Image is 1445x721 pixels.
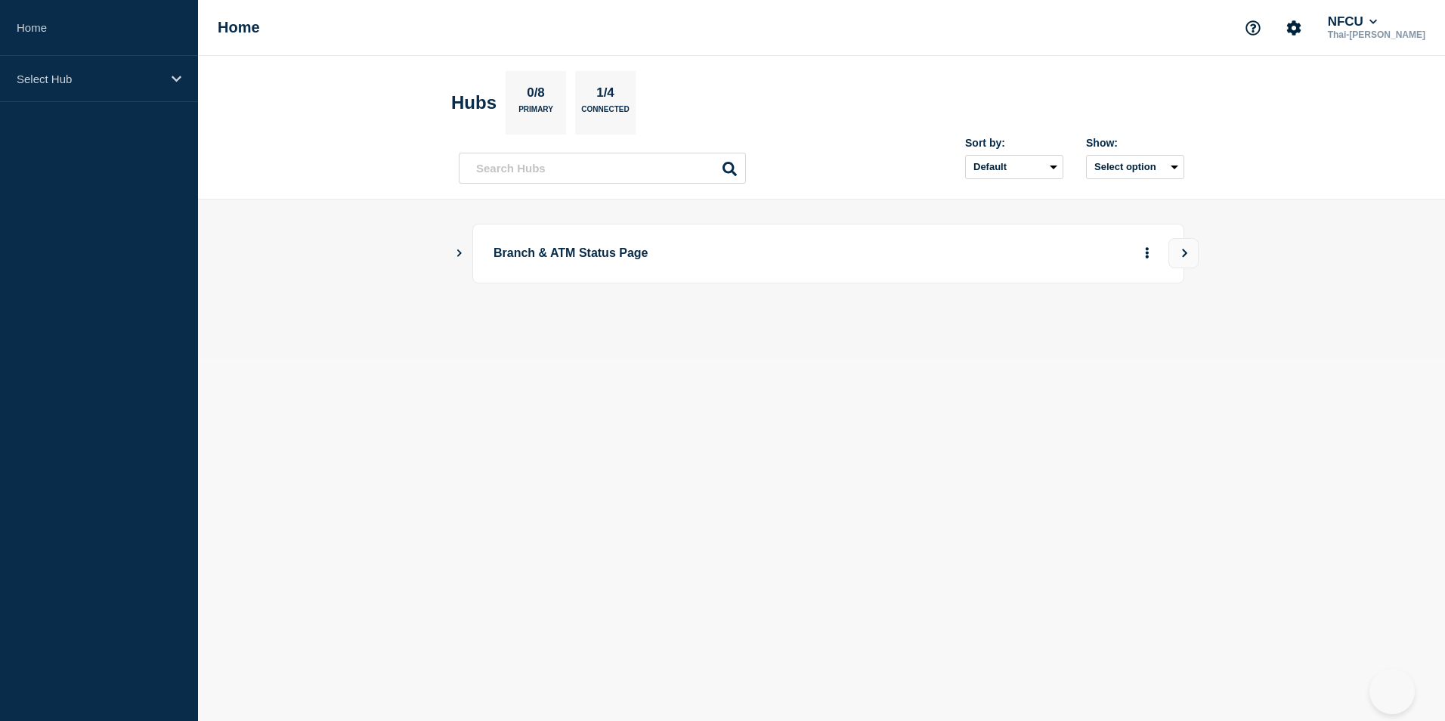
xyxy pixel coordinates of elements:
[521,85,551,105] p: 0/8
[965,155,1063,179] select: Sort by
[1369,669,1415,714] iframe: Help Scout Beacon - Open
[965,137,1063,149] div: Sort by:
[1237,12,1269,44] button: Support
[1325,14,1381,29] button: NFCU
[1086,137,1184,149] div: Show:
[17,73,162,85] p: Select Hub
[591,85,620,105] p: 1/4
[1278,12,1310,44] button: Account settings
[218,19,260,36] h1: Home
[456,248,463,259] button: Show Connected Hubs
[1325,29,1428,40] p: Thai-[PERSON_NAME]
[518,105,553,121] p: Primary
[1168,238,1199,268] button: View
[494,240,911,268] p: Branch & ATM Status Page
[459,153,746,184] input: Search Hubs
[451,92,497,113] h2: Hubs
[1086,155,1184,179] button: Select option
[1137,240,1157,268] button: More actions
[581,105,629,121] p: Connected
